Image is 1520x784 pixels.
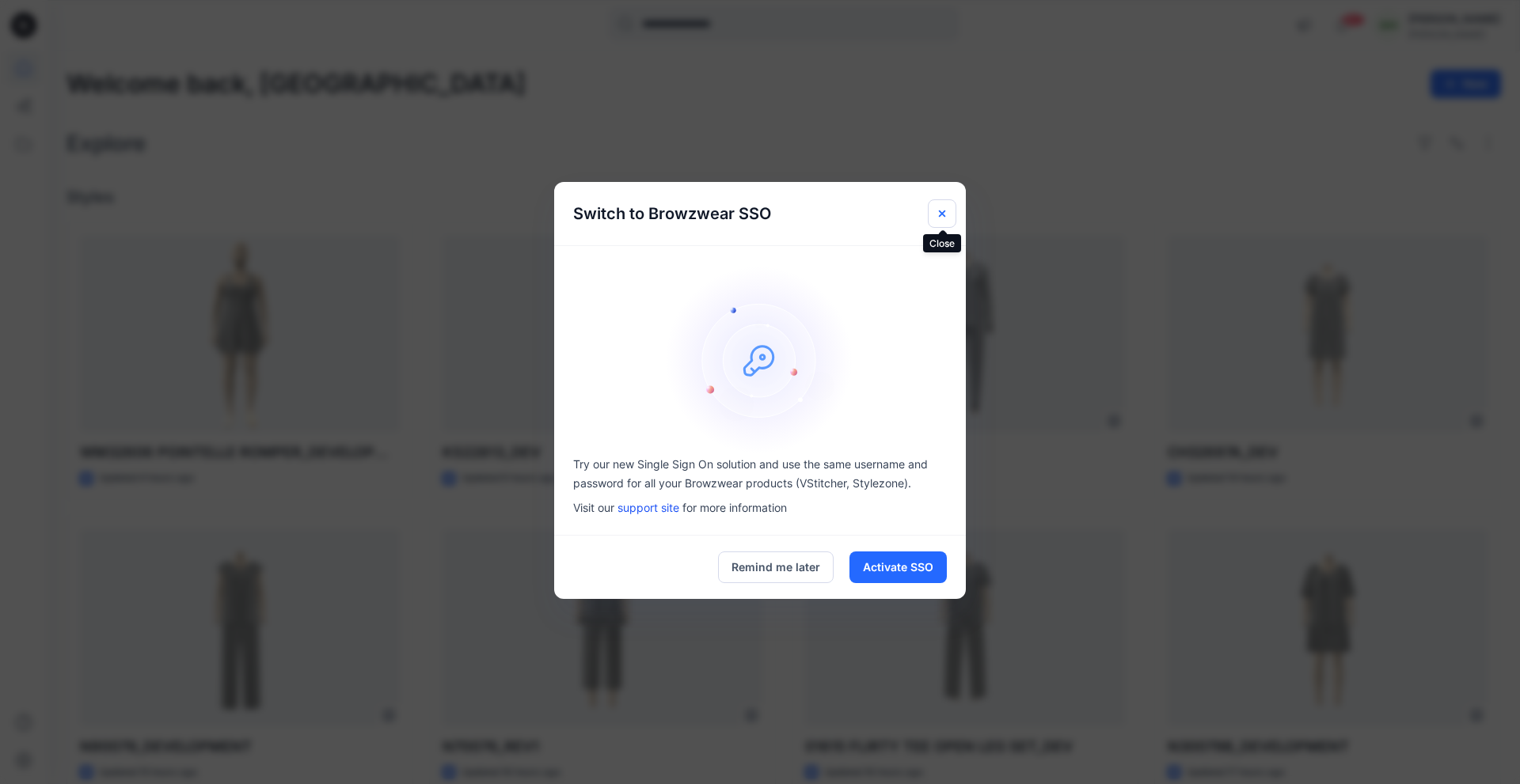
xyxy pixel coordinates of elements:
button: Activate SSO [849,551,947,583]
a: support site [617,501,679,514]
h5: Switch to Browzwear SSO [554,182,790,245]
p: Try our new Single Sign On solution and use the same username and password for all your Browzwear... [573,455,947,493]
img: onboarding-sz2.46497b1a466840e1406823e529e1e164.svg [665,265,855,455]
button: Remind me later [718,551,834,583]
button: Close [928,199,956,228]
p: Visit our for more information [573,499,947,516]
